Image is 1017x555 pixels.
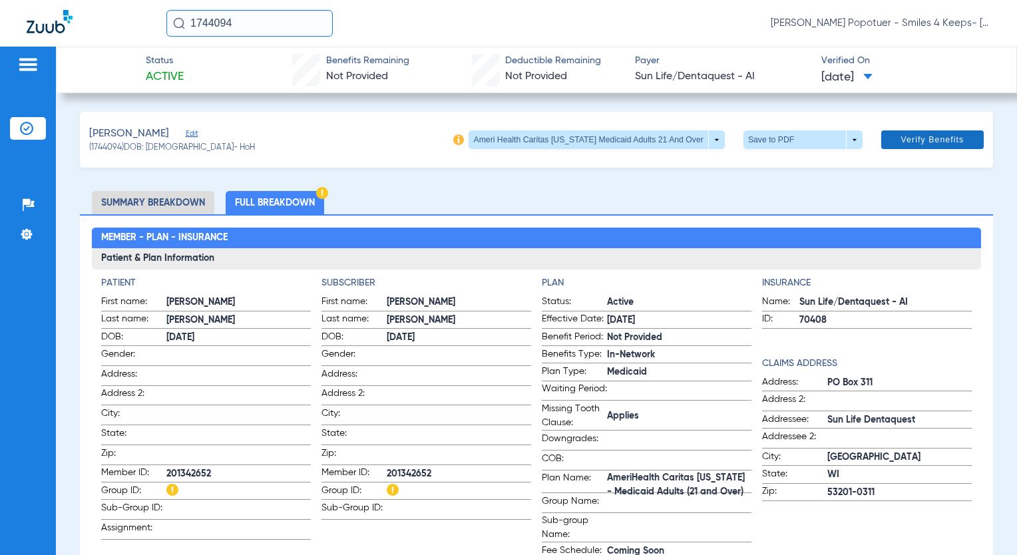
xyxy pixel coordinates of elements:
img: info-icon [453,134,464,145]
span: In-Network [607,348,751,362]
span: DOB: [101,330,166,346]
span: Addressee 2: [762,430,827,448]
span: Verify Benefits [901,134,964,145]
span: Edit [186,129,198,142]
img: Hazard [387,484,399,496]
span: Zip: [762,484,827,500]
span: Gender: [321,347,387,365]
span: Last name: [321,312,387,328]
img: hamburger-icon [17,57,39,73]
span: Status [146,54,184,68]
span: DOB: [321,330,387,346]
span: Address: [101,367,166,385]
h4: Insurance [762,276,972,290]
span: 201342652 [166,467,311,481]
span: Verified On [821,54,996,68]
img: Hazard [166,484,178,496]
span: State: [101,427,166,445]
span: PO Box 311 [827,376,972,390]
span: Downgrades: [542,432,607,450]
span: Address: [762,375,827,391]
span: Effective Date: [542,312,607,328]
span: Sub-group Name: [542,514,607,542]
span: Status: [542,295,607,311]
button: Save to PDF [743,130,863,149]
img: Zuub Logo [27,10,73,33]
span: Member ID: [321,466,387,482]
span: Sun Life Dentaquest [827,413,972,427]
input: Search for patients [166,10,333,37]
span: 53201-0311 [827,486,972,500]
span: Sub-Group ID: [101,501,166,519]
span: Zip: [321,447,387,464]
span: [PERSON_NAME] [387,313,531,327]
h4: Claims Address [762,357,972,371]
span: State: [762,467,827,483]
button: Verify Benefits [881,130,984,149]
span: City: [762,450,827,466]
li: Full Breakdown [226,191,324,214]
span: Waiting Period: [542,382,607,400]
span: Missing Tooth Clause: [542,402,607,430]
span: [PERSON_NAME] Popotuer - Smiles 4 Keeps- [GEOGRAPHIC_DATA] | Abra Dental [771,17,990,30]
span: WI [827,468,972,482]
span: Medicaid [607,365,751,379]
span: Benefit Period: [542,330,607,346]
span: [DATE] [166,331,311,345]
span: Benefits Remaining [326,54,409,68]
span: Addressee: [762,413,827,429]
span: [PERSON_NAME] [166,313,311,327]
span: Gender: [101,347,166,365]
span: 201342652 [387,467,531,481]
h4: Patient [101,276,311,290]
span: Group Name: [542,494,607,512]
h4: Subscriber [321,276,531,290]
span: Name: [762,295,799,311]
iframe: Chat Widget [950,491,1017,555]
img: Hazard [316,187,328,199]
span: (1744094) DOB: [DEMOGRAPHIC_DATA] - HoH [89,142,255,154]
span: Member ID: [101,466,166,482]
span: Address: [321,367,387,385]
span: First name: [101,295,166,311]
span: [DATE] [607,313,751,327]
span: Not Provided [607,331,751,345]
span: Not Provided [326,71,388,82]
span: Active [607,295,751,309]
span: Benefits Type: [542,347,607,363]
span: Sub-Group ID: [321,501,387,519]
h4: Plan [542,276,751,290]
span: 70408 [799,313,972,327]
span: [PERSON_NAME] [89,126,169,142]
span: Plan Name: [542,471,607,492]
span: COB: [542,452,607,470]
span: Sun Life/Dentaquest - AI [635,69,809,85]
span: Assignment: [101,521,166,539]
span: Group ID: [101,484,166,500]
span: City: [101,407,166,425]
span: Active [146,69,184,85]
span: [PERSON_NAME] [387,295,531,309]
span: Deductible Remaining [505,54,601,68]
img: Search Icon [173,17,185,29]
span: First name: [321,295,387,311]
span: [DATE] [387,331,531,345]
span: Applies [607,409,751,423]
li: Summary Breakdown [92,191,214,214]
span: City: [321,407,387,425]
span: Address 2: [762,393,827,411]
span: Payer [635,54,809,68]
span: Not Provided [505,71,567,82]
h2: Member - Plan - Insurance [92,228,982,249]
h3: Patient & Plan Information [92,248,982,270]
span: Zip: [101,447,166,464]
button: Ameri Health Caritas [US_STATE] Medicaid Adults 21 And Over [469,130,724,149]
span: [DATE] [821,69,873,86]
span: [PERSON_NAME] [166,295,311,309]
span: Group ID: [321,484,387,500]
span: Sun Life/Dentaquest - AI [799,295,972,309]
